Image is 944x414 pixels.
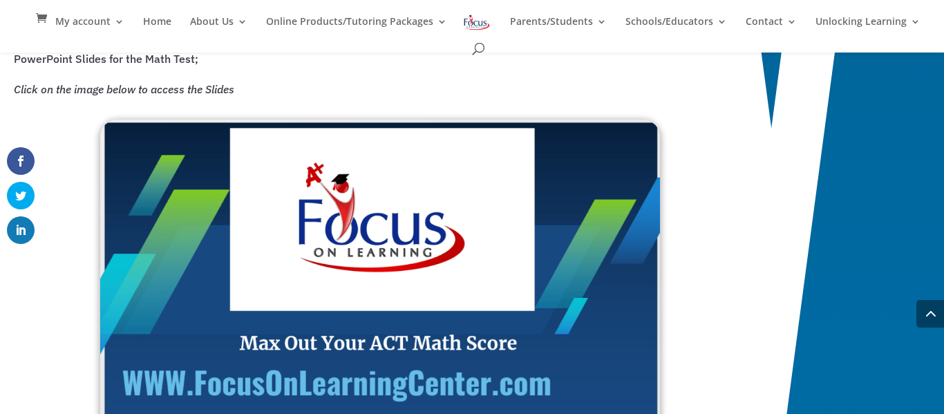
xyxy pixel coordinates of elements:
em: Click on the image below to access the Slides [14,82,234,96]
a: Contact [746,17,797,40]
a: Schools/Educators [625,17,727,40]
img: Focus on Learning [462,12,491,32]
a: Unlocking Learning [815,17,921,40]
a: My account [55,17,124,40]
a: Home [143,17,171,40]
a: Parents/Students [510,17,607,40]
p: PowerPoint Slides for the Math Test; [14,49,753,79]
a: Online Products/Tutoring Packages [266,17,447,40]
a: About Us [190,17,247,40]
